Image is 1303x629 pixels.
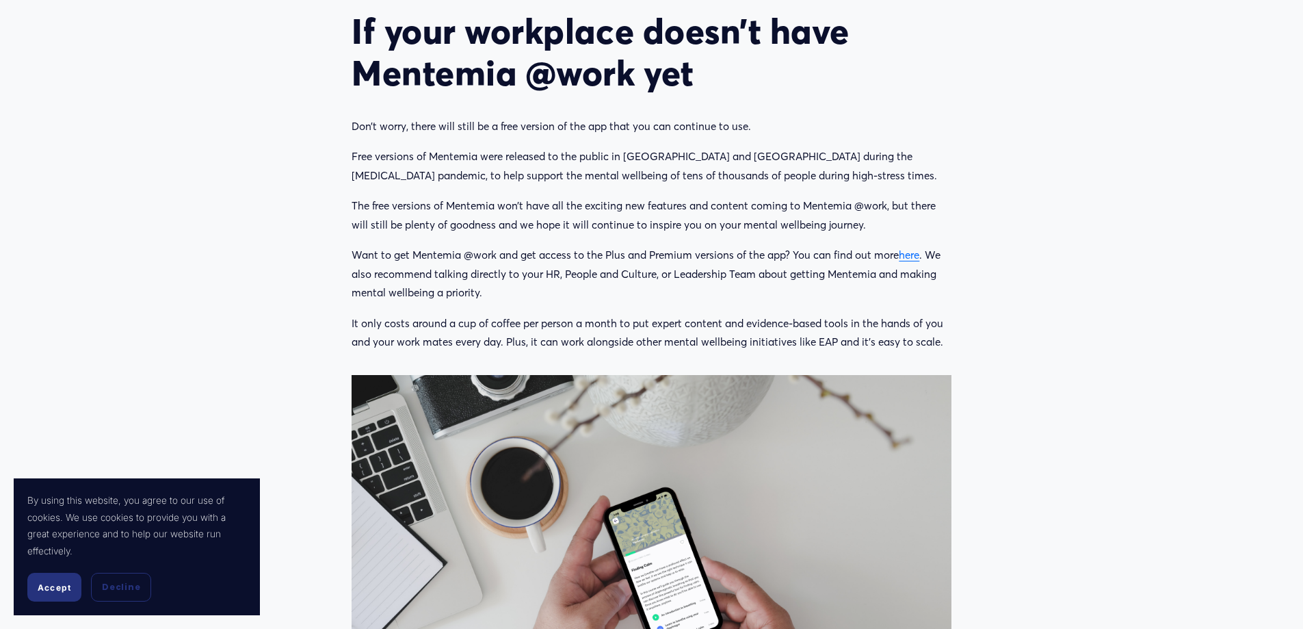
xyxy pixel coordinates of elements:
[14,478,260,615] section: Cookie banner
[352,10,951,94] h2: If your workplace doesn’t have Mentemia @work yet
[38,582,71,593] span: Accept
[102,581,140,593] span: Decline
[352,196,951,234] p: The free versions of Mentemia won’t have all the exciting new features and content coming to Ment...
[352,314,951,352] p: It only costs around a cup of coffee per person a month to put expert content and evidence-based ...
[352,246,951,303] p: Want to get Mentemia @work and get access to the Plus and Premium versions of the app? You can fi...
[352,117,951,136] p: Don’t worry, there will still be a free version of the app that you can continue to use.
[27,492,246,559] p: By using this website, you agree to our use of cookies. We use cookies to provide you with a grea...
[352,147,951,185] p: Free versions of Mentemia were released to the public in [GEOGRAPHIC_DATA] and [GEOGRAPHIC_DATA] ...
[91,573,151,602] button: Decline
[899,248,919,261] a: here
[27,573,81,602] button: Accept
